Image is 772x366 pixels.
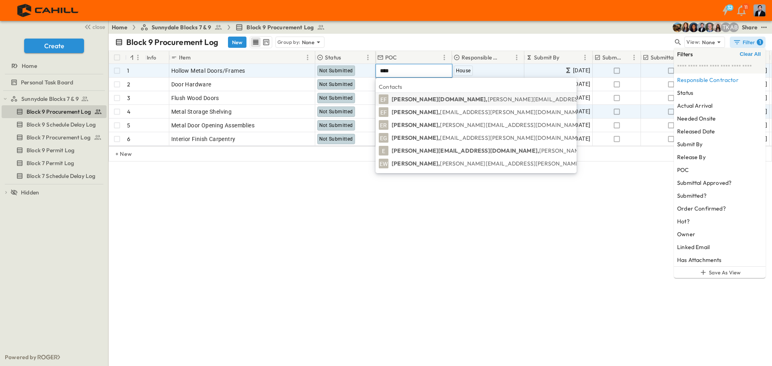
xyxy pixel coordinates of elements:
[2,145,105,156] a: Block 9 Permit Log
[152,23,211,31] span: Sunnydale Blocks 7 & 9
[343,53,351,62] button: Sort
[171,80,211,88] span: Door Hardware
[250,36,272,48] div: table view
[677,204,726,213] h6: Order Confirmed?
[192,53,201,62] button: Sort
[171,121,255,129] span: Metal Door Opening Assemblies
[2,157,105,169] a: Block 7 Permit Log
[697,22,706,32] img: Mike Daly (mdaly@cahill-sf.com)
[27,121,96,129] span: Block 9 Schedule Delay Log
[246,23,314,31] span: Block 9 Procurement Log
[27,159,74,167] span: Block 7 Permit Log
[733,38,763,46] div: Filter
[27,108,91,116] span: Block 9 Procurement Log
[228,37,246,48] button: New
[651,53,682,61] p: Submittal Approved?
[302,38,315,46] p: None
[742,23,758,31] div: Share
[573,80,590,89] span: [DATE]
[319,95,353,101] span: Not Submitted
[539,147,682,154] span: [PERSON_NAME][EMAIL_ADDRESS][DOMAIN_NAME]
[127,135,130,143] p: 6
[717,3,733,18] button: 32
[319,109,353,115] span: Not Submitted
[738,49,762,59] button: Clear All
[573,107,590,116] span: [DATE]
[681,22,690,32] img: Kim Bowen (kbowen@cahill-sf.com)
[440,134,582,141] span: [EMAIL_ADDRESS][PERSON_NAME][DOMAIN_NAME]
[677,153,706,161] h6: Release By
[759,22,769,32] button: test
[677,230,695,238] h6: Owner
[303,53,312,62] button: Menu
[677,217,690,225] h6: Hot?
[319,82,353,87] span: Not Submitted
[677,76,739,84] h6: Responsible Contractor
[92,23,105,31] span: close
[22,62,37,70] span: Home
[127,80,130,88] p: 2
[2,118,107,131] div: Block 9 Schedule Delay Logtest
[319,136,353,142] span: Not Submitted
[2,131,107,144] div: Block 7 Procurement Logtest
[623,53,632,62] button: Sort
[677,243,710,251] h6: Linked Email
[677,127,715,135] h6: Released Date
[713,22,723,32] img: Raven Libunao (rlibunao@cahill-sf.com)
[112,23,127,31] a: Home
[730,37,766,48] button: Filter1
[573,121,590,130] span: [DATE]
[744,4,747,10] p: 11
[277,38,300,46] p: Group by:
[363,53,373,62] button: Menu
[385,53,397,61] p: POC
[140,23,223,31] a: Sunnydale Blocks 7 & 9
[127,121,130,129] p: 5
[235,23,325,31] a: Block 9 Procurement Log
[677,89,693,97] h6: Status
[705,22,715,32] img: Jared Salin (jsalin@cahill-sf.com)
[171,67,245,75] span: Hollow Metal Doors/Frames
[677,102,712,110] h6: Actual Arrival
[380,112,387,112] span: EF
[462,53,501,61] p: Responsible Contractor
[729,22,739,32] div: Andrew Barreto (abarreto@guzmangc.com)
[759,39,761,45] h6: 1
[686,38,700,47] p: View:
[2,76,107,89] div: Personal Task Boardtest
[721,22,731,32] div: Teddy Khuong (tkhuong@guzmangc.com)
[440,160,628,167] span: [PERSON_NAME][EMAIL_ADDRESS][PERSON_NAME][DOMAIN_NAME]
[125,51,145,64] div: #
[580,53,590,62] button: Menu
[2,106,105,117] a: Block 9 Procurement Log
[677,179,731,187] h6: Submittal Approved?
[440,108,582,116] span: [EMAIL_ADDRESS][PERSON_NAME][DOMAIN_NAME]
[534,53,560,61] p: Submit By
[21,78,73,86] span: Personal Task Board
[392,147,682,155] p: [PERSON_NAME][EMAIL_ADDRESS][DOMAIN_NAME],
[2,77,105,88] a: Personal Task Board
[147,46,156,69] div: Info
[677,50,693,58] h6: Filters
[133,53,143,62] button: Menu
[10,93,105,104] a: Sunnydale Blocks 7 & 9
[171,135,236,143] span: Interior Finish Carpentry
[439,53,449,62] button: Menu
[456,68,471,74] span: House
[27,146,74,154] span: Block 9 Permit Log
[573,93,590,102] span: [DATE]
[145,51,169,64] div: Info
[573,66,590,75] span: [DATE]
[673,22,682,32] img: Rachel Villicana (rvillicana@cahill-sf.com)
[392,108,582,116] p: [PERSON_NAME],
[112,23,330,31] nav: breadcrumbs
[392,95,630,103] p: [PERSON_NAME][DOMAIN_NAME],
[740,51,761,57] span: Clear All
[27,133,90,141] span: Block 7 Procurement Log
[488,96,630,103] span: [PERSON_NAME][EMAIL_ADDRESS][DOMAIN_NAME]
[21,188,39,196] span: Hidden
